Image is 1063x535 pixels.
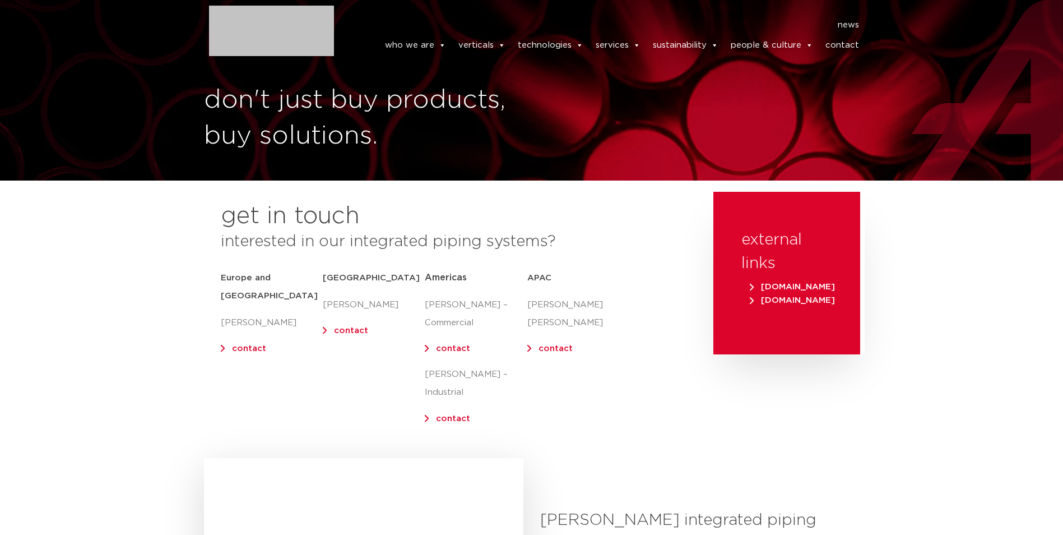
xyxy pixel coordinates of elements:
p: [PERSON_NAME] [PERSON_NAME] [527,296,629,332]
a: contact [436,414,470,423]
a: people & culture [731,34,813,57]
p: [PERSON_NAME] – Commercial [425,296,527,332]
h5: [GEOGRAPHIC_DATA] [323,269,425,287]
span: [DOMAIN_NAME] [750,283,835,291]
a: sustainability [653,34,718,57]
a: contact [825,34,859,57]
h2: get in touch [221,203,360,230]
a: verticals [458,34,505,57]
p: [PERSON_NAME] [221,314,323,332]
a: who we are [385,34,446,57]
p: [PERSON_NAME] – Industrial [425,366,527,402]
a: services [596,34,640,57]
p: [PERSON_NAME] [323,296,425,314]
strong: Europe and [GEOGRAPHIC_DATA] [221,274,318,300]
nav: Menu [351,16,860,34]
a: news [838,16,859,34]
a: [DOMAIN_NAME] [747,283,838,291]
span: Americas [425,273,467,282]
a: contact [232,344,266,353]
a: technologies [518,34,583,57]
a: [DOMAIN_NAME] [747,296,838,305]
h3: interested in our integrated piping systems? [221,230,685,253]
a: contact [539,344,573,353]
a: contact [334,326,368,335]
h3: external links [741,228,832,275]
span: [DOMAIN_NAME] [750,296,835,305]
a: contact [436,344,470,353]
h1: don't just buy products, buy solutions. [204,82,526,154]
h5: APAC [527,269,629,287]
